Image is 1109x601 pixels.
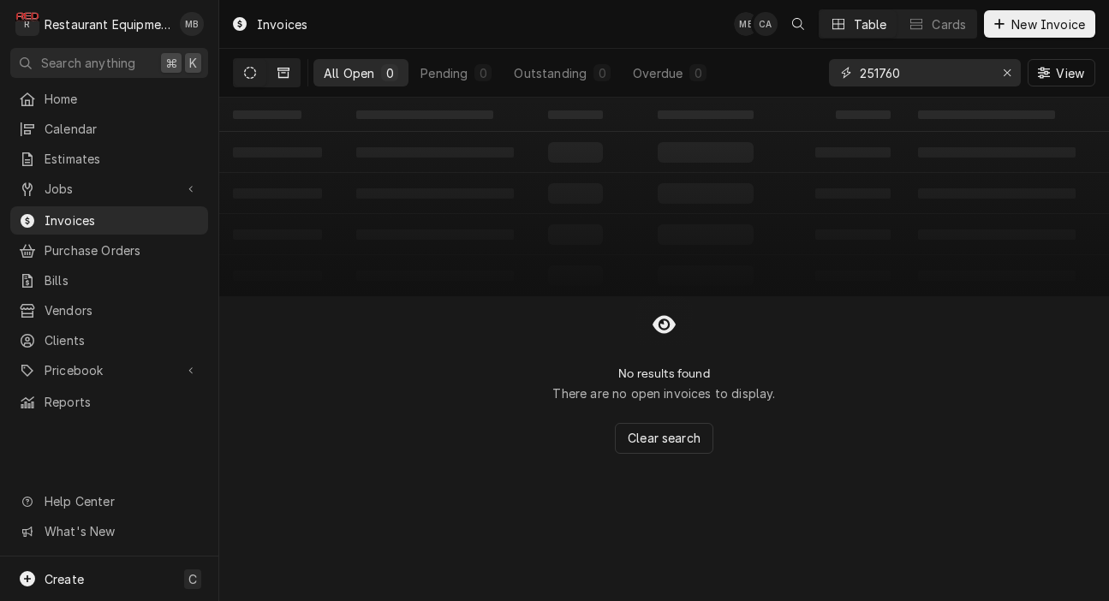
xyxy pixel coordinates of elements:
[188,570,197,588] span: C
[45,522,198,540] span: What's New
[10,115,208,143] a: Calendar
[10,85,208,113] a: Home
[836,110,891,119] span: ‌
[45,90,200,108] span: Home
[10,145,208,173] a: Estimates
[754,12,778,36] div: Chrissy Adams's Avatar
[854,15,887,33] div: Table
[932,15,966,33] div: Cards
[219,98,1109,296] table: All Open Invoices List Loading
[45,15,170,33] div: Restaurant Equipment Diagnostics
[693,64,703,82] div: 0
[918,110,1055,119] span: ‌
[180,12,204,36] div: MB
[45,150,200,168] span: Estimates
[45,492,198,510] span: Help Center
[45,361,174,379] span: Pricebook
[754,12,778,36] div: CA
[10,206,208,235] a: Invoices
[180,12,204,36] div: Matthew Brunty's Avatar
[10,356,208,384] a: Go to Pricebook
[734,12,758,36] div: Matthew Brunty's Avatar
[514,64,587,82] div: Outstanding
[734,12,758,36] div: MB
[784,10,812,38] button: Open search
[552,384,775,402] p: There are no open invoices to display.
[10,236,208,265] a: Purchase Orders
[1008,15,1088,33] span: New Invoice
[993,59,1021,86] button: Erase input
[165,54,177,72] span: ⌘
[233,110,301,119] span: ‌
[420,64,468,82] div: Pending
[10,487,208,515] a: Go to Help Center
[633,64,683,82] div: Overdue
[45,211,200,229] span: Invoices
[984,10,1095,38] button: New Invoice
[10,326,208,354] a: Clients
[45,241,200,259] span: Purchase Orders
[45,271,200,289] span: Bills
[45,572,84,586] span: Create
[478,64,488,82] div: 0
[860,59,988,86] input: Keyword search
[10,266,208,295] a: Bills
[10,517,208,545] a: Go to What's New
[189,54,197,72] span: K
[615,423,713,454] button: Clear search
[1052,64,1088,82] span: View
[45,120,200,138] span: Calendar
[624,429,704,447] span: Clear search
[45,331,200,349] span: Clients
[324,64,374,82] div: All Open
[356,110,493,119] span: ‌
[41,54,135,72] span: Search anything
[45,180,174,198] span: Jobs
[45,393,200,411] span: Reports
[1028,59,1095,86] button: View
[15,12,39,36] div: R
[45,301,200,319] span: Vendors
[597,64,607,82] div: 0
[658,110,754,119] span: ‌
[618,366,710,381] h2: No results found
[385,64,395,82] div: 0
[10,48,208,78] button: Search anything⌘K
[10,388,208,416] a: Reports
[10,296,208,324] a: Vendors
[15,12,39,36] div: Restaurant Equipment Diagnostics's Avatar
[548,110,603,119] span: ‌
[10,175,208,203] a: Go to Jobs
